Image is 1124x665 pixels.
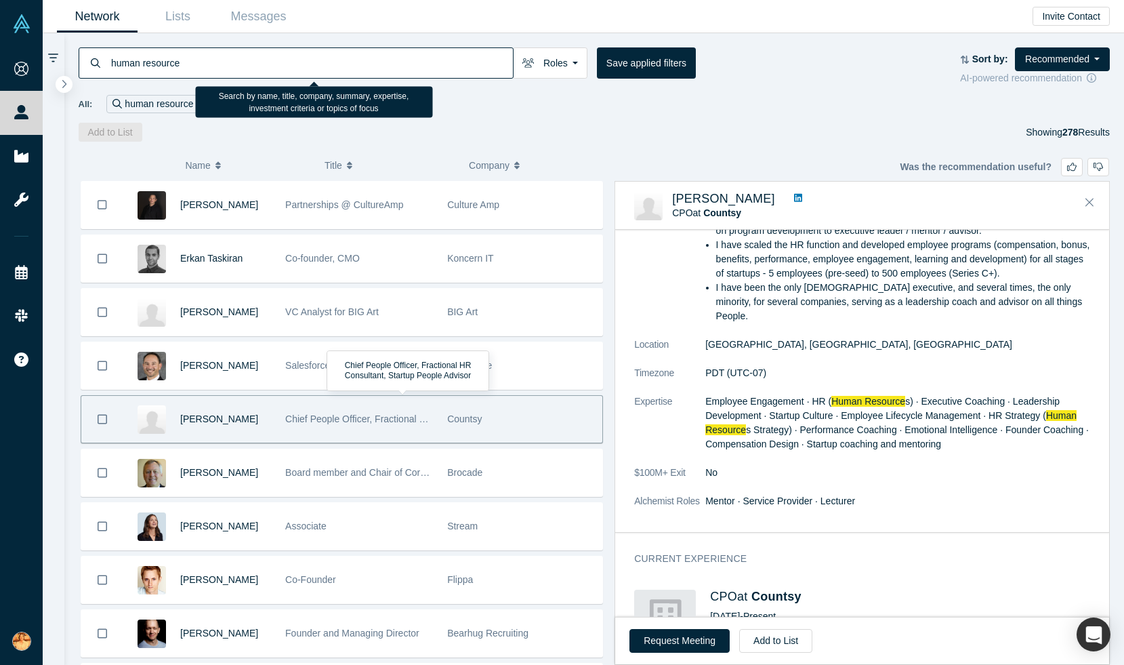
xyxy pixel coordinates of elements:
[138,405,166,434] img: Seema Desai's Profile Image
[285,360,424,371] span: Salesforce Innovation Consulting
[1033,7,1110,26] button: Invite Contact
[972,54,1008,64] strong: Sort by:
[1079,192,1100,214] button: Close
[285,253,360,264] span: Co-founder, CMO
[81,181,123,228] button: Bookmark
[1026,123,1110,142] div: Showing
[12,14,31,33] img: Alchemist Vault Logo
[81,342,123,389] button: Bookmark
[81,396,123,443] button: Bookmark
[138,352,166,380] img: Ryan Aull's Profile Image
[138,459,166,487] img: David Roberson's Profile Image
[739,629,812,653] button: Add to List
[634,192,663,220] img: Seema Desai's Profile Image
[180,360,258,371] span: [PERSON_NAME]
[79,98,93,111] span: All:
[716,238,1090,281] li: I have scaled the HR function and developed employee programs (compensation, bonus, benefits, per...
[180,628,258,639] span: [PERSON_NAME]
[81,503,123,550] button: Bookmark
[447,306,478,317] span: BIG Art
[180,414,258,424] a: [PERSON_NAME]
[285,467,554,478] span: Board member and Chair of Corporate Development Committee
[705,396,831,407] span: Employee Engagement · HR (
[180,467,258,478] a: [PERSON_NAME]
[138,191,166,220] img: Justin Vandehey's Profile Image
[106,95,209,113] div: human resource
[218,1,299,33] a: Messages
[81,610,123,657] button: Bookmark
[447,414,482,424] span: Countsy
[285,521,327,531] span: Associate
[325,151,455,180] button: Title
[705,338,1090,352] dd: [GEOGRAPHIC_DATA], [GEOGRAPHIC_DATA], [GEOGRAPHIC_DATA]
[185,151,310,180] button: Name
[81,289,123,336] button: Bookmark
[180,253,243,264] a: Erkan Taskiran
[81,557,123,603] button: Bookmark
[447,360,492,371] span: Salesforce
[469,151,599,180] button: Company
[629,629,730,653] button: Request Meeting
[57,1,138,33] a: Network
[831,396,905,407] span: Human Resource
[705,424,1089,449] span: s Strategy) · Performance Coaching · Emotional Intelligence · Founder Coaching · Compensation Des...
[447,199,499,210] span: Culture Amp
[447,467,482,478] span: Brocade
[703,207,741,218] a: Countsy
[194,96,204,112] button: Remove Filter
[285,414,583,424] span: Chief People Officer, Fractional HR Consultant, Startup People Advisor
[447,253,493,264] span: Koncern IT
[285,628,419,639] span: Founder and Managing Director
[110,47,513,79] input: Search by name, title, company, summary, expertise, investment criteria or topics of focus
[716,281,1090,323] li: I have been the only [DEMOGRAPHIC_DATA] executive, and several times, the only minority, for seve...
[447,574,473,585] span: Flippa
[81,449,123,496] button: Bookmark
[751,590,802,603] a: Countsy
[447,521,478,531] span: Stream
[285,574,336,585] span: Co-Founder
[672,207,741,218] span: CPO at
[180,574,258,585] a: [PERSON_NAME]
[469,151,509,180] span: Company
[180,306,258,317] a: [PERSON_NAME]
[634,552,1071,566] h3: Current Experience
[710,609,1090,624] div: [DATE] - Present
[900,158,1109,176] div: Was the recommendation useful?
[513,47,587,79] button: Roles
[634,466,705,494] dt: $100M+ Exit
[447,628,528,639] span: Bearhug Recruiting
[634,590,696,651] img: Countsy's Logo
[705,466,1090,480] dd: No
[672,192,775,205] a: [PERSON_NAME]
[79,123,142,142] button: Add to List
[634,395,705,466] dt: Expertise
[138,512,166,541] img: Natalie Sandman's Profile Image
[285,306,379,317] span: VC Analyst for BIG Art
[634,338,705,366] dt: Location
[138,245,166,273] img: Erkan Taskiran's Profile Image
[81,235,123,282] button: Bookmark
[138,1,218,33] a: Lists
[138,620,166,648] img: Kraig Ward's Profile Image
[960,71,1110,85] div: AI-powered recommendation
[1062,127,1078,138] strong: 278
[1062,127,1110,138] span: Results
[710,590,1090,605] h4: CPO at
[325,151,342,180] span: Title
[180,521,258,531] a: [PERSON_NAME]
[597,47,696,79] button: Save applied filters
[185,151,210,180] span: Name
[634,494,705,523] dt: Alchemist Roles
[180,199,258,210] a: [PERSON_NAME]
[1015,47,1110,71] button: Recommended
[705,366,1090,380] dd: PDT (UTC-07)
